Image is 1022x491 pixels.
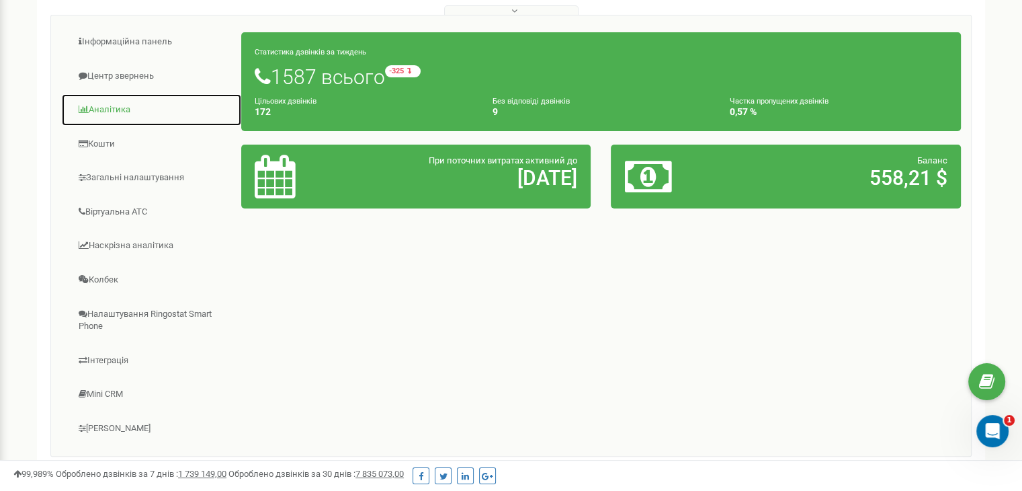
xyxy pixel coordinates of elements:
a: Кошти [61,128,242,161]
small: Статистика дзвінків за тиждень [255,48,366,56]
h2: 558,21 $ [739,167,947,189]
h4: 9 [493,107,710,117]
a: Аналiтика [61,93,242,126]
small: Цільових дзвінків [255,97,316,106]
a: Загальні налаштування [61,161,242,194]
h2: [DATE] [369,167,577,189]
a: Інтеграція [61,344,242,377]
span: Оброблено дзвінків за 30 днів : [228,469,404,479]
span: 1 [1004,415,1015,426]
a: Центр звернень [61,60,242,93]
a: [PERSON_NAME] [61,412,242,445]
a: Налаштування Ringostat Smart Phone [61,298,242,343]
h4: 172 [255,107,472,117]
iframe: Intercom live chat [976,415,1009,447]
small: -325 [385,65,421,77]
span: 99,989% [13,469,54,479]
a: Інформаційна панель [61,26,242,59]
a: Колбек [61,264,242,297]
u: 7 835 073,00 [355,469,404,479]
span: Баланс [917,155,947,165]
span: При поточних витратах активний до [429,155,577,165]
a: Віртуальна АТС [61,196,242,229]
span: Оброблено дзвінків за 7 днів : [56,469,226,479]
a: Наскрізна аналітика [61,229,242,262]
small: Без відповіді дзвінків [493,97,570,106]
small: Частка пропущених дзвінків [730,97,828,106]
h4: 0,57 % [730,107,947,117]
u: 1 739 149,00 [178,469,226,479]
a: Mini CRM [61,378,242,411]
h1: 1587 всього [255,65,947,88]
